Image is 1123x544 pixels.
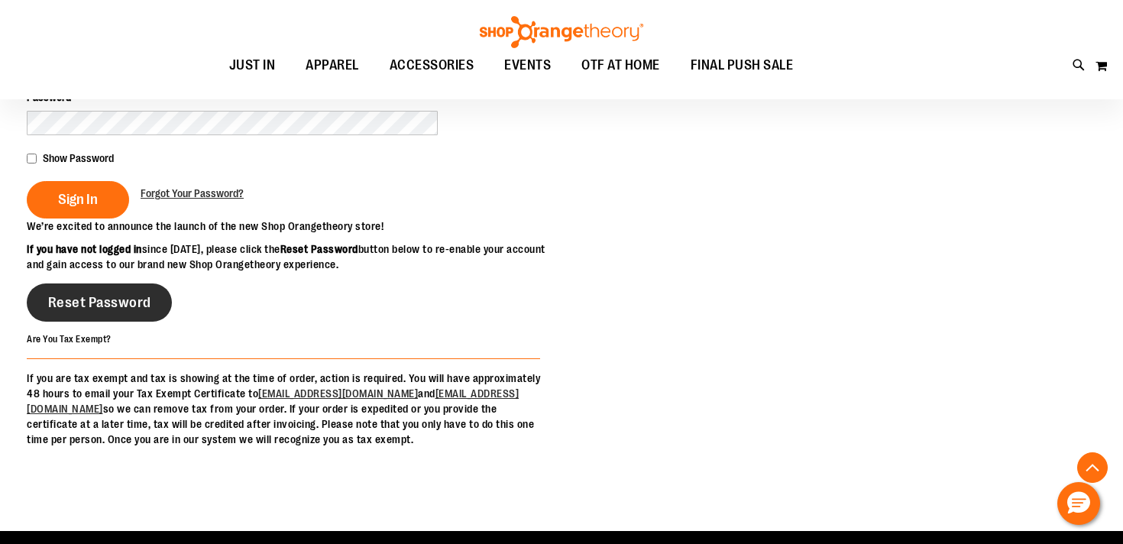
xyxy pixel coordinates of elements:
[27,241,561,272] p: since [DATE], please click the button below to re-enable your account and gain access to our bran...
[477,16,646,48] img: Shop Orangetheory
[1077,452,1108,483] button: Back To Top
[390,48,474,83] span: ACCESSORIES
[27,371,540,447] p: If you are tax exempt and tax is showing at the time of order, action is required. You will have ...
[27,334,112,345] strong: Are You Tax Exempt?
[141,187,244,199] span: Forgot Your Password?
[27,387,519,415] a: [EMAIL_ADDRESS][DOMAIN_NAME]
[280,243,358,255] strong: Reset Password
[566,48,675,83] a: OTF AT HOME
[306,48,359,83] span: APPAREL
[489,48,566,83] a: EVENTS
[258,387,418,400] a: [EMAIL_ADDRESS][DOMAIN_NAME]
[1057,482,1100,525] button: Hello, have a question? Let’s chat.
[229,48,276,83] span: JUST IN
[27,219,561,234] p: We’re excited to announce the launch of the new Shop Orangetheory store!
[374,48,490,83] a: ACCESSORIES
[290,48,374,83] a: APPAREL
[27,181,129,219] button: Sign In
[504,48,551,83] span: EVENTS
[581,48,660,83] span: OTF AT HOME
[675,48,809,83] a: FINAL PUSH SALE
[691,48,794,83] span: FINAL PUSH SALE
[48,294,151,311] span: Reset Password
[27,283,172,322] a: Reset Password
[58,191,98,208] span: Sign In
[214,48,291,83] a: JUST IN
[141,186,244,201] a: Forgot Your Password?
[27,243,142,255] strong: If you have not logged in
[43,152,114,164] span: Show Password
